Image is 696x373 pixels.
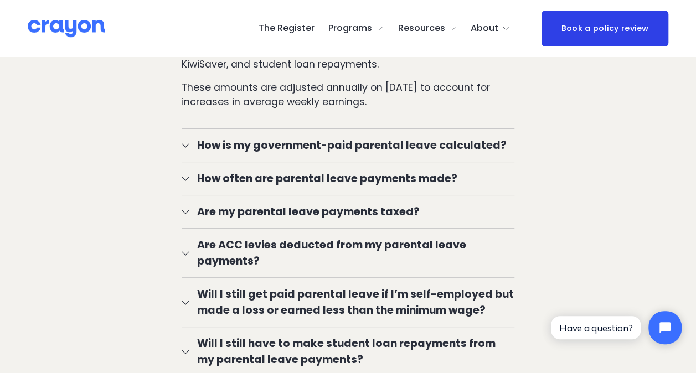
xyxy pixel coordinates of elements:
span: How often are parental leave payments made? [189,170,514,186]
button: How often are parental leave payments made? [182,162,514,195]
span: How is my government-paid parental leave calculated? [189,137,514,153]
button: Are my parental leave payments taxed? [182,195,514,228]
span: Are ACC levies deducted from my parental leave payments? [189,237,514,269]
span: Programs [328,20,372,37]
a: folder dropdown [471,20,511,38]
iframe: Tidio Chat [542,302,691,354]
span: Are my parental leave payments taxed? [189,204,514,220]
a: folder dropdown [398,20,457,38]
img: Crayon [28,19,105,38]
span: About [471,20,498,37]
p: These amounts are adjusted annually on [DATE] to account for increases in average weekly earnings. [182,80,514,110]
a: folder dropdown [328,20,384,38]
a: Book a policy review [542,11,668,47]
span: Will I still have to make student loan repayments from my parental leave payments? [189,335,514,367]
button: Will I still get paid parental leave if I’m self-employed but made a loss or earned less than the... [182,278,514,327]
span: Resources [398,20,445,37]
button: How is my government-paid parental leave calculated? [182,129,514,162]
a: The Register [259,20,315,38]
span: Will I still get paid parental leave if I’m self-employed but made a loss or earned less than the... [189,286,514,318]
button: Are ACC levies deducted from my parental leave payments? [182,229,514,277]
